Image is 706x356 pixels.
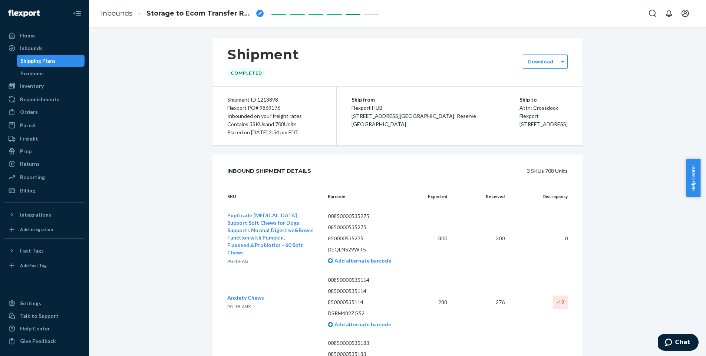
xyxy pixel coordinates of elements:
th: SKU [227,187,322,206]
span: PG-1B-AG [227,258,248,264]
div: Flexport PO# 9869176 [227,104,321,112]
a: Shipping Plans [17,55,85,67]
p: 00850000535275 [328,212,410,220]
span: Add alternate barcode [333,321,391,327]
div: Inbound Shipment Details [227,164,311,178]
p: 850000535275 [328,235,410,242]
p: Attn: Crossdock [519,104,568,112]
div: Add Integration [20,226,53,233]
button: Fast Tags [4,245,85,257]
p: 00850000535183 [328,339,410,347]
div: Freight [20,135,38,142]
td: 0 [511,206,568,271]
div: Billing [20,187,35,194]
a: Reporting [4,171,85,183]
a: Settings [4,297,85,309]
a: Parcel [4,119,85,131]
a: Returns [4,158,85,170]
div: Help Center [20,325,50,332]
div: -12 [553,296,568,309]
label: Download [528,58,553,65]
a: Billing [4,185,85,197]
button: Open notifications [662,6,676,21]
a: Add alternate barcode [328,321,391,327]
div: Inbounds [20,44,43,52]
div: Settings [20,300,41,307]
th: Barcode [322,187,416,206]
a: Inbounds [4,42,85,54]
div: Prep [20,148,32,155]
td: 300 [416,206,453,271]
p: Ship to [519,96,568,104]
a: Help Center [4,323,85,334]
td: 288 [416,271,453,334]
button: Give Feedback [4,335,85,347]
div: Inbounded on your freight rates [227,112,321,120]
p: DSRM482ZG52 [328,310,410,317]
div: Placed on [DATE] 2:54 pm EDT [227,128,321,136]
button: Open Search Box [645,6,660,21]
span: [STREET_ADDRESS] [519,121,568,127]
span: PupGrade [MEDICAL_DATA] Support Soft Chews for Dogs - Supports Normal Digestive&Bowel Function wi... [227,212,314,256]
th: Expected [416,187,453,206]
button: Help Center [686,159,700,197]
p: 850000535114 [328,299,410,306]
span: Flexport HUB [STREET_ADDRESS][GEOGRAPHIC_DATA]: Reserve [GEOGRAPHIC_DATA] [352,105,476,127]
p: Flexport [519,112,568,120]
iframe: Opens a widget where you can chat to one of our agents [658,334,699,352]
div: Give Feedback [20,337,56,345]
span: Add alternate barcode [333,257,391,264]
p: 00850000535114 [328,276,410,284]
a: Add Integration [4,224,85,235]
td: 276 [453,271,510,334]
a: Add alternate barcode [328,257,391,264]
a: Replenishments [4,93,85,105]
p: Ship from [352,96,519,104]
th: Discrepancy [511,187,568,206]
div: Completed [227,68,265,78]
td: 300 [453,206,510,271]
button: Close Navigation [70,6,85,21]
button: Talk to Support [4,310,85,322]
p: 0850000535275 [328,224,410,231]
div: Shipment ID 1213898 [227,96,321,104]
a: Orders [4,106,85,118]
a: Add Fast Tag [4,260,85,271]
div: Returns [20,160,40,168]
div: 3 SKUs 708 Units [328,164,568,178]
div: Add Fast Tag [20,262,47,268]
div: Problems [20,70,44,77]
div: Talk to Support [20,312,59,320]
div: Parcel [20,122,36,129]
a: Inbounds [101,9,132,17]
div: Contains 3 SKUs and 708 Units [227,120,321,128]
button: PupGrade [MEDICAL_DATA] Support Soft Chews for Dogs - Supports Normal Digestive&Bowel Function wi... [227,212,316,256]
p: DEQLNS29WT5 [328,246,410,253]
img: Flexport logo [8,10,40,17]
div: Replenishments [20,96,59,103]
div: Shipping Plans [20,57,56,65]
ol: breadcrumbs [95,3,270,24]
h1: Shipment [227,47,299,62]
button: Integrations [4,209,85,221]
div: Inventory [20,82,44,90]
div: Reporting [20,174,45,181]
span: Storage to Ecom Transfer RPG0TSR170LPA [146,9,253,19]
button: Open account menu [678,6,693,21]
a: Freight [4,133,85,145]
div: Home [20,32,35,39]
div: Integrations [20,211,51,218]
div: Fast Tags [20,247,44,254]
th: Received [453,187,510,206]
button: Anxiety Chews [227,294,264,301]
a: Inventory [4,80,85,92]
div: Orders [20,108,38,116]
a: Problems [17,67,85,79]
a: Prep [4,145,85,157]
p: 0850000535114 [328,287,410,295]
a: Home [4,30,85,42]
span: PG-1B-ANX [227,304,251,309]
